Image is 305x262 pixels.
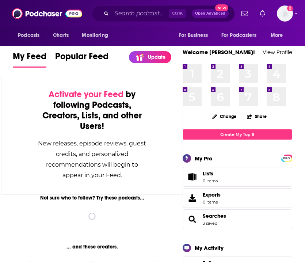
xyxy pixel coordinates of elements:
[203,170,218,177] span: Lists
[82,30,108,41] span: Monitoring
[183,188,292,208] a: Exports
[38,138,146,181] div: New releases, episode reviews, guest credits, and personalized recommendations will begin to appe...
[55,51,108,66] span: Popular Feed
[203,178,218,183] span: 0 items
[221,30,256,41] span: For Podcasters
[13,29,49,42] button: open menu
[208,112,241,121] button: Change
[239,7,251,20] a: Show notifications dropdown
[282,155,291,160] a: PRO
[277,5,293,22] button: Show profile menu
[282,156,291,161] span: PRO
[263,49,292,56] a: View Profile
[277,5,293,22] span: Logged in as WE_Broadcast1
[55,51,108,68] a: Popular Feed
[203,170,213,177] span: Lists
[174,29,217,42] button: open menu
[1,195,183,201] div: Not sure who to follow? Try these podcasts...
[183,167,292,187] a: Lists
[183,49,255,56] a: Welcome [PERSON_NAME]!
[112,8,169,19] input: Search podcasts, credits, & more...
[271,30,283,41] span: More
[203,191,221,198] span: Exports
[18,30,39,41] span: Podcasts
[185,172,200,182] span: Lists
[13,51,46,68] a: My Feed
[148,54,165,60] p: Update
[92,5,235,22] div: Search podcasts, credits, & more...
[185,193,200,203] span: Exports
[266,29,292,42] button: open menu
[185,214,200,224] a: Searches
[215,4,228,11] span: New
[183,209,292,229] span: Searches
[192,9,229,18] button: Open AdvancedNew
[195,12,225,15] span: Open Advanced
[195,155,213,162] div: My Pro
[179,30,208,41] span: For Business
[12,7,82,20] img: Podchaser - Follow, Share and Rate Podcasts
[13,51,46,66] span: My Feed
[1,244,183,250] div: ... and these creators.
[287,5,293,11] svg: Add a profile image
[169,9,186,18] span: Ctrl K
[48,29,73,42] a: Charts
[77,29,117,42] button: open menu
[257,7,268,20] a: Show notifications dropdown
[203,221,217,226] a: 3 saved
[53,30,69,41] span: Charts
[129,51,171,63] a: Update
[195,244,224,251] div: My Activity
[203,213,226,219] a: Searches
[183,129,292,139] a: Create My Top 8
[217,29,267,42] button: open menu
[277,5,293,22] img: User Profile
[247,109,267,124] button: Share
[38,89,146,132] div: by following Podcasts, Creators, Lists, and other Users!
[49,89,123,100] span: Activate your Feed
[203,200,221,205] span: 0 items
